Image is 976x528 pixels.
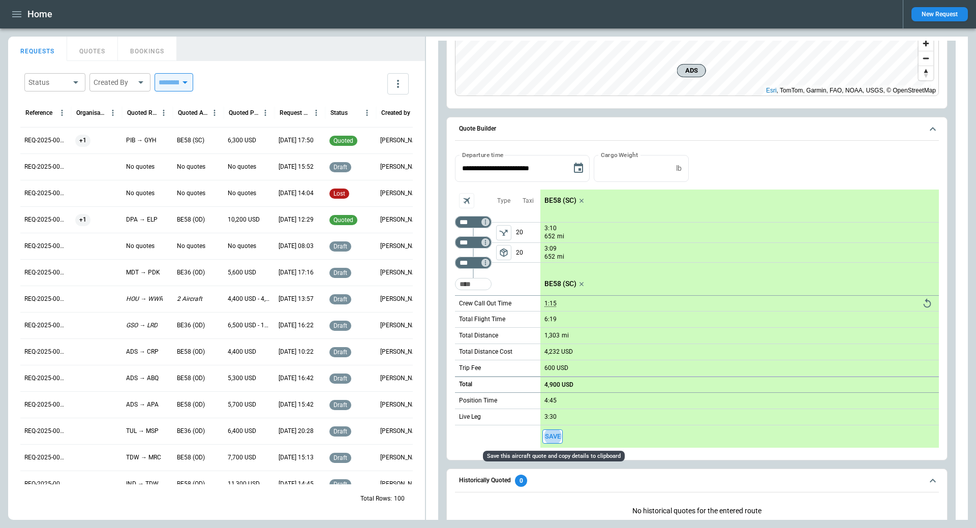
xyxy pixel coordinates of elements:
p: 4:45 [544,397,557,405]
span: draft [331,296,349,303]
p: Total Rows: [360,494,392,503]
p: REQ-2025-000249 [24,374,67,383]
p: MDT → PDK [126,268,160,277]
div: Too short [455,216,492,228]
p: Cady Howell [380,348,423,356]
p: 08/22/2025 08:03 [279,242,314,251]
span: Type of sector [496,245,511,260]
button: more [387,73,409,95]
p: REQ-2025-000248 [24,400,67,409]
button: Quoted Aircraft column menu [208,106,221,119]
p: 07/31/2025 16:42 [279,374,314,383]
span: draft [331,454,349,461]
p: Position Time [459,396,497,405]
p: 08/04/2025 16:22 [279,321,314,330]
p: Allen Maki [380,268,423,277]
p: 5,700 USD [228,400,256,409]
p: 07/25/2025 15:13 [279,453,314,462]
div: Historically Quoted0 [455,499,939,523]
p: 4,400 USD [228,348,256,356]
p: 4,900 USD [544,381,573,389]
p: BE58 (OD) [177,374,205,383]
p: HOU → WWR [126,295,163,303]
p: 2 Aircraft [177,295,202,303]
span: draft [331,375,349,382]
p: Total Distance Cost [459,348,512,356]
p: 100 [394,494,405,503]
p: Ben Gundermann [380,189,423,198]
button: Historically Quoted0 [455,469,939,492]
p: Ben Gundermann [380,242,423,251]
button: Reset bearing to north [919,66,933,80]
p: Type [497,197,510,205]
button: QUOTES [67,37,118,61]
div: Too short [455,236,492,249]
span: draft [331,243,349,250]
p: lb [676,164,682,173]
h6: Historically Quoted [459,477,511,484]
p: 20 [516,223,540,242]
p: 652 [544,253,555,261]
p: No quotes [228,189,256,198]
p: Crew Call Out Time [459,299,511,308]
span: ADS [682,66,701,76]
h6: Quote Builder [459,126,496,132]
p: 08/01/2025 10:22 [279,348,314,356]
button: Reset [920,296,935,311]
span: +1 [75,128,90,153]
p: No quotes [228,242,256,251]
p: Total Flight Time [459,315,505,324]
span: +1 [75,207,90,233]
span: Save this aircraft quote and copy details to clipboard [542,429,563,444]
button: Quoted Price column menu [259,106,272,119]
p: 3:10 [544,225,557,232]
div: Status [330,109,348,116]
div: Quote Builder [455,155,939,448]
p: 1,303 [544,332,560,339]
div: Quoted Price [229,109,259,116]
button: left aligned [496,245,511,260]
p: TDW → MRC [126,453,161,462]
span: lost [331,190,347,197]
p: Allen Maki [380,321,423,330]
p: BE58 (OD) [177,400,205,409]
p: ADS → CRP [126,348,159,356]
button: Quoted Route column menu [157,106,170,119]
p: 08/22/2025 12:29 [279,215,314,224]
p: REQ-2025-000254 [24,242,67,251]
p: BE58 (SC) [544,279,576,288]
p: REQ-2025-000251 [24,321,67,330]
p: 1:15 [544,300,557,307]
p: 6,300 USD [228,136,256,145]
p: 3:09 [544,245,557,253]
p: Allen Maki [380,453,423,462]
p: Allen Maki [380,400,423,409]
p: mi [557,232,564,241]
p: REQ-2025-000247 [24,427,67,436]
p: Trip Fee [459,364,481,372]
p: No quotes [126,189,155,198]
p: GSO → LRD [126,321,158,330]
button: Zoom out [919,51,933,66]
span: quoted [331,216,355,224]
div: Created by [381,109,410,116]
p: George O'Bryan [380,427,423,436]
p: 07/28/2025 20:28 [279,427,314,436]
p: Total Distance [459,331,498,340]
p: No historical quotes for the entered route [455,499,939,523]
button: Request Created At (UTC-05:00) column menu [310,106,323,119]
p: 10,200 USD [228,215,260,224]
p: 4,232 USD [544,348,573,356]
p: No quotes [177,189,205,198]
p: PIB → GYH [126,136,157,145]
p: mi [557,253,564,261]
p: Ben Gundermann [380,163,423,171]
p: REQ-2025-000258 [24,136,67,145]
p: 08/22/2025 15:52 [279,163,314,171]
p: 652 [544,232,555,241]
div: , TomTom, Garmin, FAO, NOAA, USGS, © OpenStreetMap [766,85,936,96]
label: Cargo Weight [601,150,638,159]
button: Choose date, selected date is Aug 25, 2025 [568,158,589,178]
p: 08/13/2025 13:57 [279,295,314,303]
span: draft [331,428,349,435]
